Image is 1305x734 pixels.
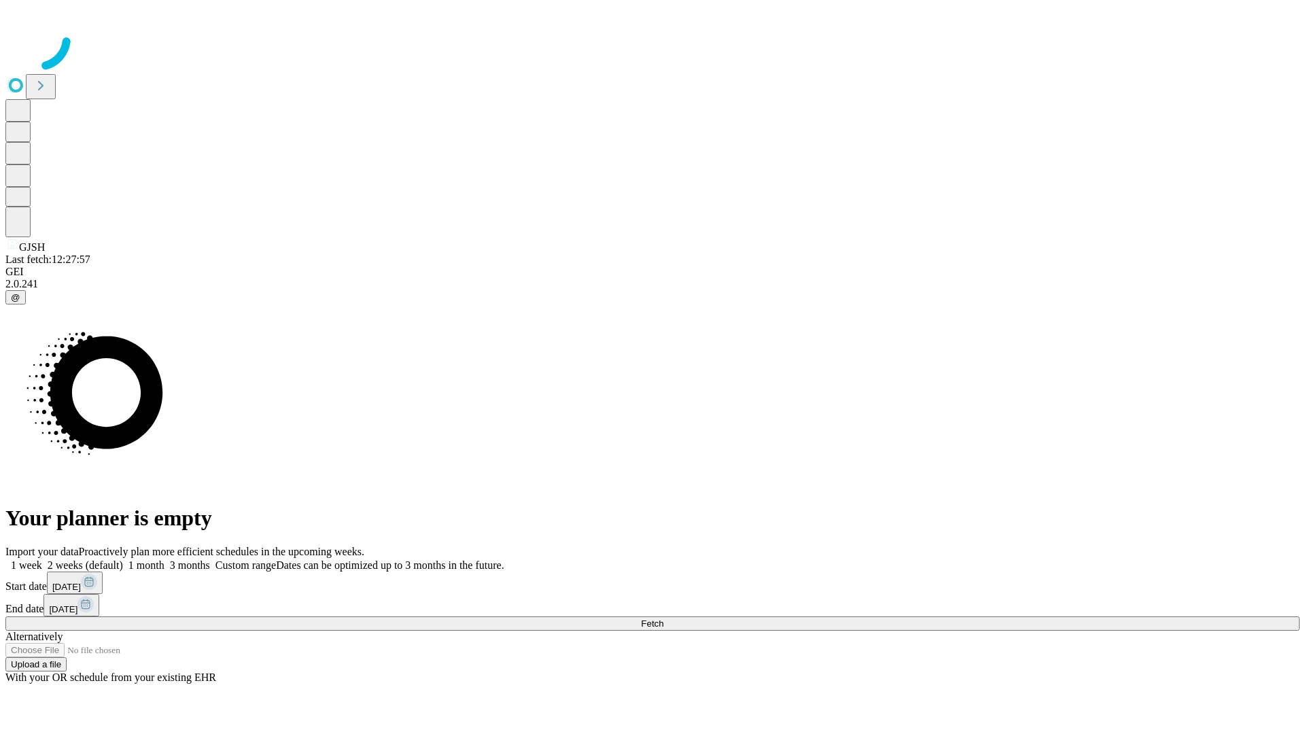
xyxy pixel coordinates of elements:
[5,266,1300,278] div: GEI
[11,559,42,571] span: 1 week
[49,604,77,614] span: [DATE]
[5,254,90,265] span: Last fetch: 12:27:57
[215,559,276,571] span: Custom range
[128,559,164,571] span: 1 month
[48,559,123,571] span: 2 weeks (default)
[5,616,1300,631] button: Fetch
[5,546,79,557] span: Import your data
[19,241,45,253] span: GJSH
[11,292,20,302] span: @
[43,594,99,616] button: [DATE]
[5,671,216,683] span: With your OR schedule from your existing EHR
[641,618,663,629] span: Fetch
[52,582,81,592] span: [DATE]
[5,572,1300,594] div: Start date
[5,278,1300,290] div: 2.0.241
[79,546,364,557] span: Proactively plan more efficient schedules in the upcoming weeks.
[5,631,63,642] span: Alternatively
[5,594,1300,616] div: End date
[5,657,67,671] button: Upload a file
[5,506,1300,531] h1: Your planner is empty
[5,290,26,304] button: @
[276,559,504,571] span: Dates can be optimized up to 3 months in the future.
[47,572,103,594] button: [DATE]
[170,559,210,571] span: 3 months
